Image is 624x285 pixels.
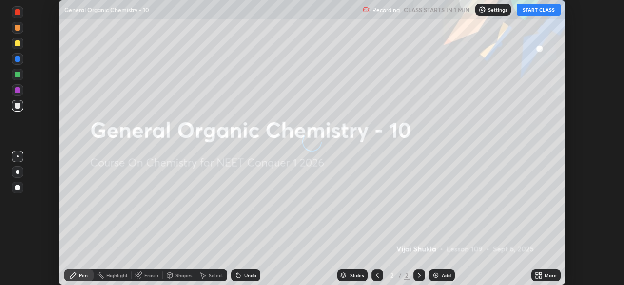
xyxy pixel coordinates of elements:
div: Select [209,273,223,278]
img: class-settings-icons [478,6,486,14]
div: More [545,273,557,278]
h5: CLASS STARTS IN 1 MIN [404,5,469,14]
div: Eraser [144,273,159,278]
div: Pen [79,273,88,278]
div: Slides [350,273,364,278]
div: 2 [387,272,397,278]
p: Recording [372,6,400,14]
div: 2 [404,271,409,280]
div: / [399,272,402,278]
img: add-slide-button [432,271,440,279]
div: Undo [244,273,256,278]
div: Highlight [106,273,128,278]
p: General Organic Chemistry - 10 [64,6,149,14]
div: Shapes [175,273,192,278]
div: Add [442,273,451,278]
button: START CLASS [517,4,561,16]
img: recording.375f2c34.svg [363,6,370,14]
p: Settings [488,7,507,12]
